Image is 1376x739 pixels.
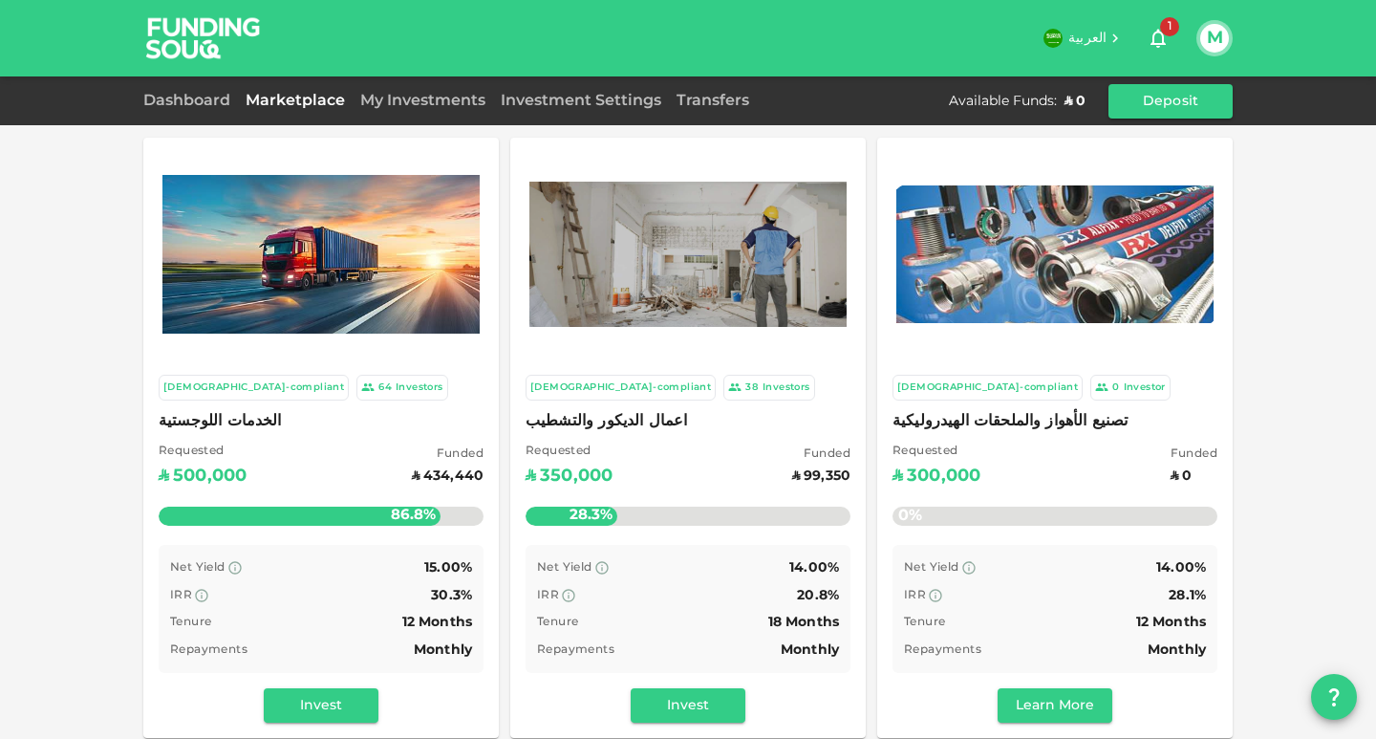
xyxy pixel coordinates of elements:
span: تصنيع الأهواز والملحقات الهيدروليكية [892,408,1217,435]
span: 30.3% [431,589,472,602]
div: ʢ 0 [1064,92,1086,111]
span: Funded [412,446,484,465]
a: Dashboard [143,94,238,108]
span: Repayments [170,644,247,656]
span: IRR [537,590,559,601]
button: Invest [631,688,745,723]
span: 14.00% [789,561,839,575]
span: Funded [792,446,850,465]
span: Monthly [1148,643,1206,657]
span: 12 Months [402,616,472,629]
span: الخدمات اللوجستية [159,408,484,435]
span: Requested [892,443,980,462]
span: Monthly [414,643,472,657]
div: Available Funds : [949,92,1057,111]
span: 18 Months [768,616,839,629]
a: Marketplace Logo [DEMOGRAPHIC_DATA]-compliant 38Investors اعمال الديكور والتشطيب Requested ʢ350,0... [510,138,866,738]
span: 20.8% [797,589,839,602]
button: 1 [1139,19,1177,57]
span: IRR [904,590,926,601]
span: Monthly [781,643,839,657]
span: Tenure [904,617,945,628]
button: Deposit [1108,84,1233,119]
div: 64 [378,380,392,396]
a: Marketplace Logo [DEMOGRAPHIC_DATA]-compliant 0Investor تصنيع الأهواز والملحقات الهيدروليكية Requ... [877,138,1233,738]
span: Requested [159,443,247,462]
span: 28.1% [1169,589,1206,602]
span: 14.00% [1156,561,1206,575]
button: M [1200,24,1229,53]
button: Invest [264,688,378,723]
span: 1 [1160,17,1179,36]
img: Marketplace Logo [529,182,847,327]
div: Investors [763,380,810,396]
span: 15.00% [424,561,472,575]
div: [DEMOGRAPHIC_DATA]-compliant [897,380,1078,396]
span: Requested [526,443,613,462]
span: Tenure [537,617,578,628]
a: Marketplace Logo [DEMOGRAPHIC_DATA]-compliant 64Investors الخدمات اللوجستية Requested ʢ500,000 Fu... [143,138,499,738]
span: Funded [1171,446,1217,465]
a: Marketplace [238,94,353,108]
img: Marketplace Logo [896,185,1214,323]
span: IRR [170,590,192,601]
button: question [1311,674,1357,720]
span: Tenure [170,617,211,628]
span: Repayments [537,644,614,656]
div: [DEMOGRAPHIC_DATA]-compliant [163,380,344,396]
img: Marketplace Logo [162,175,480,334]
div: 38 [745,380,759,396]
a: Investment Settings [493,94,669,108]
div: 0 [1112,380,1119,396]
a: My Investments [353,94,493,108]
div: Investors [396,380,443,396]
a: Transfers [669,94,757,108]
span: 12 Months [1136,616,1206,629]
div: Investor [1124,380,1166,396]
span: Net Yield [170,562,226,574]
span: اعمال الديكور والتشطيب [526,408,850,435]
span: Repayments [904,644,981,656]
div: [DEMOGRAPHIC_DATA]-compliant [530,380,711,396]
img: flag-sa.b9a346574cdc8950dd34b50780441f57.svg [1043,29,1063,48]
span: Net Yield [537,562,592,574]
span: Net Yield [904,562,959,574]
button: Learn More [998,688,1112,723]
span: العربية [1068,32,1107,45]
